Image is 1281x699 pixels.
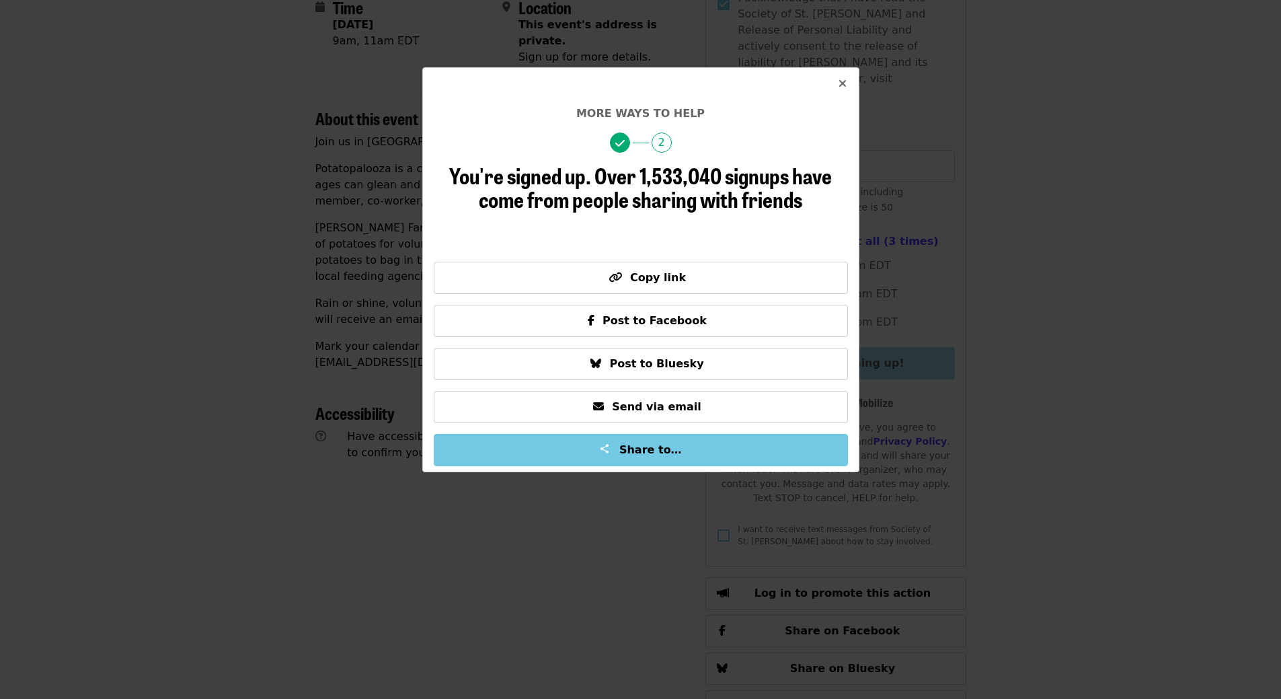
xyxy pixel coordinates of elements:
[826,68,859,100] button: Close
[593,400,604,413] i: envelope icon
[576,107,705,120] span: More ways to help
[588,314,594,327] i: facebook-f icon
[615,137,625,150] i: check icon
[590,357,601,370] i: bluesky icon
[479,159,832,215] span: Over 1,533,040 signups have come from people sharing with friends
[603,314,707,327] span: Post to Facebook
[619,443,682,456] span: Share to…
[612,400,701,413] span: Send via email
[609,271,622,284] i: link icon
[839,77,847,90] i: times icon
[449,159,591,191] span: You're signed up.
[630,271,686,284] span: Copy link
[434,305,848,337] button: Post to Facebook
[609,357,703,370] span: Post to Bluesky
[434,434,848,466] button: Share to…
[599,443,610,454] img: Share
[434,262,848,294] button: Copy link
[434,391,848,423] button: Send via email
[434,348,848,380] button: Post to Bluesky
[652,133,672,153] span: 2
